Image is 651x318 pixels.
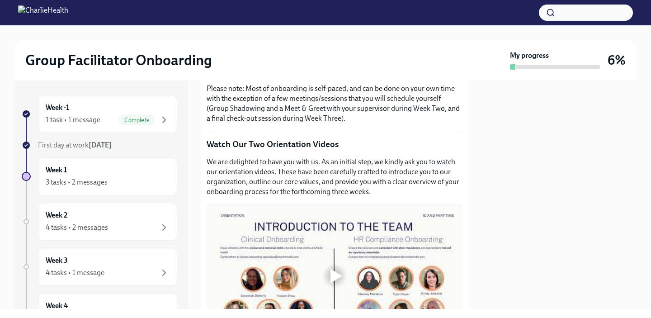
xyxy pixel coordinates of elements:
[18,5,68,20] img: CharlieHealth
[207,138,462,150] p: Watch Our Two Orientation Videos
[119,117,155,123] span: Complete
[46,256,68,266] h6: Week 3
[46,165,67,175] h6: Week 1
[46,115,100,125] div: 1 task • 1 message
[46,301,68,311] h6: Week 4
[22,140,177,150] a: First day at work[DATE]
[608,52,626,68] h3: 6%
[38,141,112,149] span: First day at work
[207,84,462,123] p: Please note: Most of onboarding is self-paced, and can be done on your own time with the exceptio...
[89,141,112,149] strong: [DATE]
[22,157,177,195] a: Week 13 tasks • 2 messages
[46,103,69,113] h6: Week -1
[22,203,177,241] a: Week 24 tasks • 2 messages
[46,210,67,220] h6: Week 2
[22,95,177,133] a: Week -11 task • 1 messageComplete
[46,177,108,187] div: 3 tasks • 2 messages
[510,51,549,61] strong: My progress
[22,248,177,286] a: Week 34 tasks • 1 message
[207,157,462,197] p: We are delighted to have you with us. As an initial step, we kindly ask you to watch our orientat...
[46,223,108,233] div: 4 tasks • 2 messages
[46,268,104,278] div: 4 tasks • 1 message
[25,51,212,69] h2: Group Facilitator Onboarding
